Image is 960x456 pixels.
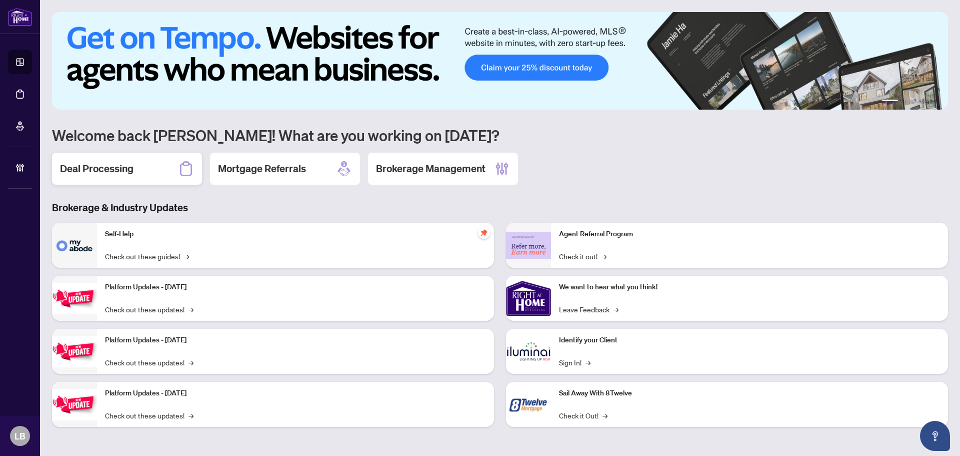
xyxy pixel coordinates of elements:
[506,382,551,427] img: Sail Away With 8Twelve
[105,388,486,399] p: Platform Updates - [DATE]
[926,100,930,104] button: 5
[105,335,486,346] p: Platform Updates - [DATE]
[105,251,189,262] a: Check out these guides!→
[506,329,551,374] img: Identify your Client
[559,282,940,293] p: We want to hear what you think!
[184,251,189,262] span: →
[559,251,606,262] a: Check it out!→
[105,282,486,293] p: Platform Updates - [DATE]
[52,389,97,420] img: Platform Updates - June 23, 2025
[105,410,193,421] a: Check out these updates!→
[613,304,618,315] span: →
[188,357,193,368] span: →
[559,335,940,346] p: Identify your Client
[105,229,486,240] p: Self-Help
[559,304,618,315] a: Leave Feedback→
[188,304,193,315] span: →
[559,388,940,399] p: Sail Away With 8Twelve
[910,100,914,104] button: 3
[506,276,551,321] img: We want to hear what you think!
[376,162,485,176] h2: Brokerage Management
[14,429,25,443] span: LB
[188,410,193,421] span: →
[52,201,948,215] h3: Brokerage & Industry Updates
[218,162,306,176] h2: Mortgage Referrals
[601,251,606,262] span: →
[585,357,590,368] span: →
[60,162,133,176] h2: Deal Processing
[105,304,193,315] a: Check out these updates!→
[559,357,590,368] a: Sign In!→
[506,232,551,259] img: Agent Referral Program
[52,223,97,268] img: Self-Help
[918,100,922,104] button: 4
[478,227,490,239] span: pushpin
[602,410,607,421] span: →
[882,100,898,104] button: 1
[902,100,906,104] button: 2
[934,100,938,104] button: 6
[8,8,32,26] img: logo
[52,283,97,314] img: Platform Updates - July 21, 2025
[920,421,950,451] button: Open asap
[52,336,97,367] img: Platform Updates - July 8, 2025
[559,410,607,421] a: Check it Out!→
[559,229,940,240] p: Agent Referral Program
[52,126,948,145] h1: Welcome back [PERSON_NAME]! What are you working on [DATE]?
[105,357,193,368] a: Check out these updates!→
[52,12,948,110] img: Slide 0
